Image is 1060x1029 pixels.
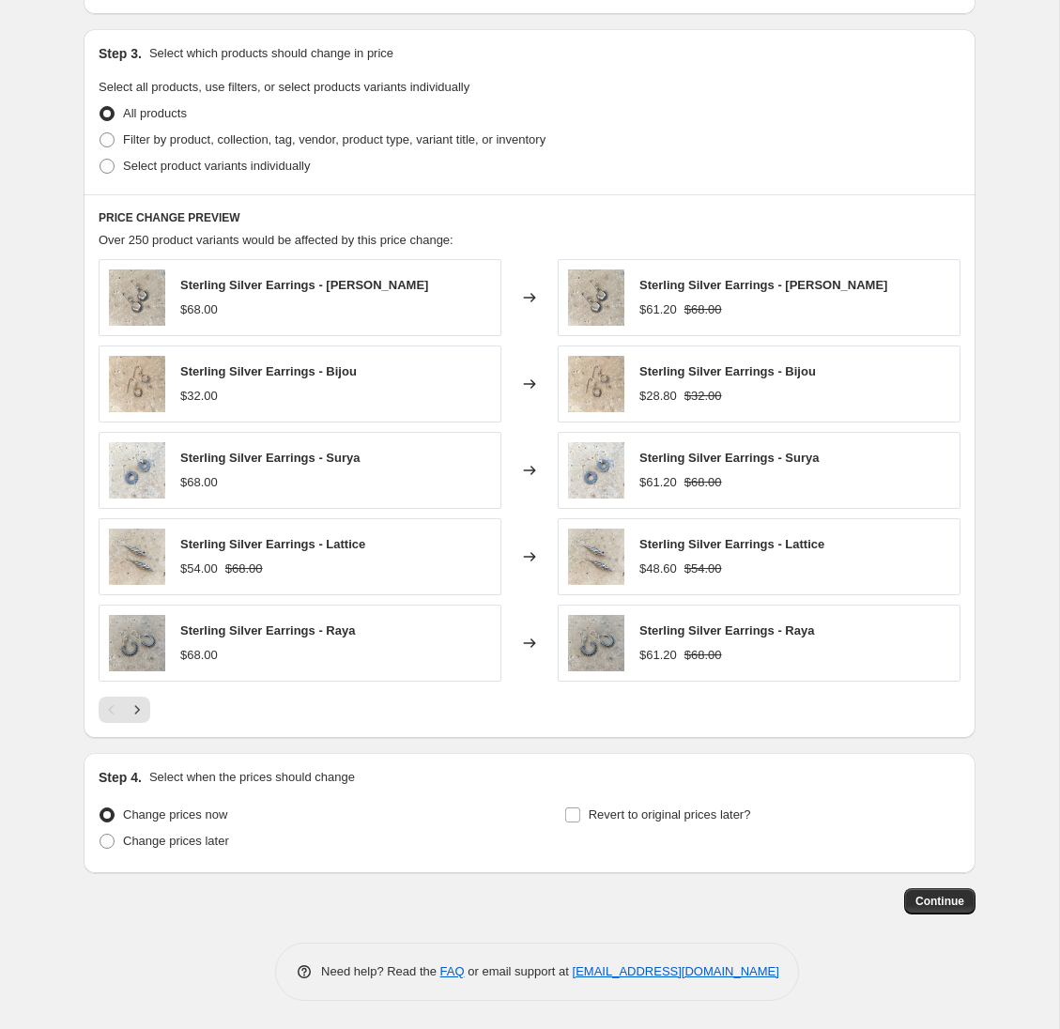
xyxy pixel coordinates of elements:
[225,560,263,578] strike: $68.00
[568,442,624,499] img: SilverSuryaEarrings_1_80x.jpg
[180,623,355,637] span: Sterling Silver Earrings - Raya
[109,356,165,412] img: SilverBijouEarrings1_1_80x.jpg
[149,44,393,63] p: Select which products should change in price
[123,807,227,822] span: Change prices now
[180,560,218,578] div: $54.00
[639,364,816,378] span: Sterling Silver Earrings - Bijou
[99,233,453,247] span: Over 250 product variants would be affected by this price change:
[99,768,142,787] h2: Step 4.
[684,560,722,578] strike: $54.00
[109,615,165,671] img: SilverRayaEarrings_01_1_80x.jpg
[440,964,465,978] a: FAQ
[124,697,150,723] button: Next
[180,364,357,378] span: Sterling Silver Earrings - Bijou
[684,300,722,319] strike: $68.00
[123,159,310,173] span: Select product variants individually
[639,537,824,551] span: Sterling Silver Earrings - Lattice
[684,473,722,492] strike: $68.00
[639,278,887,292] span: Sterling Silver Earrings - [PERSON_NAME]
[99,44,142,63] h2: Step 3.
[639,451,819,465] span: Sterling Silver Earrings - Surya
[573,964,779,978] a: [EMAIL_ADDRESS][DOMAIN_NAME]
[180,537,365,551] span: Sterling Silver Earrings - Lattice
[180,451,360,465] span: Sterling Silver Earrings - Surya
[180,473,218,492] div: $68.00
[109,269,165,326] img: SilverLunaEarrings_1_80x.jpg
[915,894,964,909] span: Continue
[684,387,722,406] strike: $32.00
[180,387,218,406] div: $32.00
[639,300,677,319] div: $61.20
[180,646,218,665] div: $68.00
[639,646,677,665] div: $61.20
[99,697,150,723] nav: Pagination
[109,442,165,499] img: SilverSuryaEarrings_1_80x.jpg
[639,473,677,492] div: $61.20
[99,80,469,94] span: Select all products, use filters, or select products variants individually
[465,964,573,978] span: or email support at
[568,529,624,585] img: SilverLatticeearrings1_1_80x.jpg
[99,210,960,225] h6: PRICE CHANGE PREVIEW
[639,623,814,637] span: Sterling Silver Earrings - Raya
[123,132,545,146] span: Filter by product, collection, tag, vendor, product type, variant title, or inventory
[639,387,677,406] div: $28.80
[180,278,428,292] span: Sterling Silver Earrings - [PERSON_NAME]
[149,768,355,787] p: Select when the prices should change
[904,888,976,914] button: Continue
[180,300,218,319] div: $68.00
[684,646,722,665] strike: $68.00
[321,964,440,978] span: Need help? Read the
[109,529,165,585] img: SilverLatticeearrings1_1_80x.jpg
[568,269,624,326] img: SilverLunaEarrings_1_80x.jpg
[639,560,677,578] div: $48.60
[568,615,624,671] img: SilverRayaEarrings_01_1_80x.jpg
[589,807,751,822] span: Revert to original prices later?
[123,834,229,848] span: Change prices later
[568,356,624,412] img: SilverBijouEarrings1_1_80x.jpg
[123,106,187,120] span: All products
